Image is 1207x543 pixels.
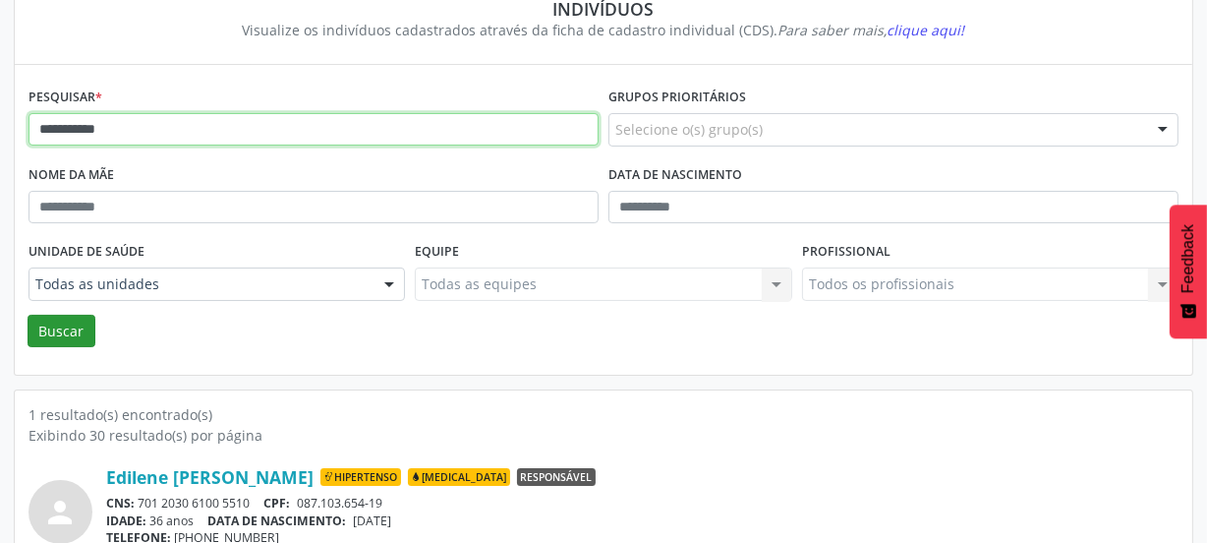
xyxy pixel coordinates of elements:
span: [DATE] [353,513,391,529]
span: Responsável [517,468,596,486]
span: DATA DE NASCIMENTO: [208,513,347,529]
span: IDADE: [106,513,146,529]
a: Edilene [PERSON_NAME] [106,466,314,488]
label: Grupos prioritários [608,83,746,113]
label: Unidade de saúde [29,237,144,268]
button: Feedback - Mostrar pesquisa [1170,205,1207,338]
label: Nome da mãe [29,160,114,191]
span: Todas as unidades [35,274,365,294]
span: CPF: [264,495,291,512]
div: 36 anos [106,513,1178,529]
button: Buscar [28,315,95,348]
label: Profissional [802,237,891,268]
div: 1 resultado(s) encontrado(s) [29,404,1178,425]
div: Exibindo 30 resultado(s) por página [29,425,1178,446]
label: Pesquisar [29,83,102,113]
label: Equipe [415,237,459,268]
span: Feedback [1179,224,1197,293]
span: 087.103.654-19 [297,495,382,512]
span: Selecione o(s) grupo(s) [615,119,763,140]
div: 701 2030 6100 5510 [106,495,1178,512]
span: clique aqui! [888,21,965,39]
span: [MEDICAL_DATA] [408,468,510,486]
div: Visualize os indivíduos cadastrados através da ficha de cadastro individual (CDS). [42,20,1165,40]
i: Para saber mais, [778,21,965,39]
label: Data de nascimento [608,160,742,191]
span: Hipertenso [320,468,401,486]
span: CNS: [106,495,135,512]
